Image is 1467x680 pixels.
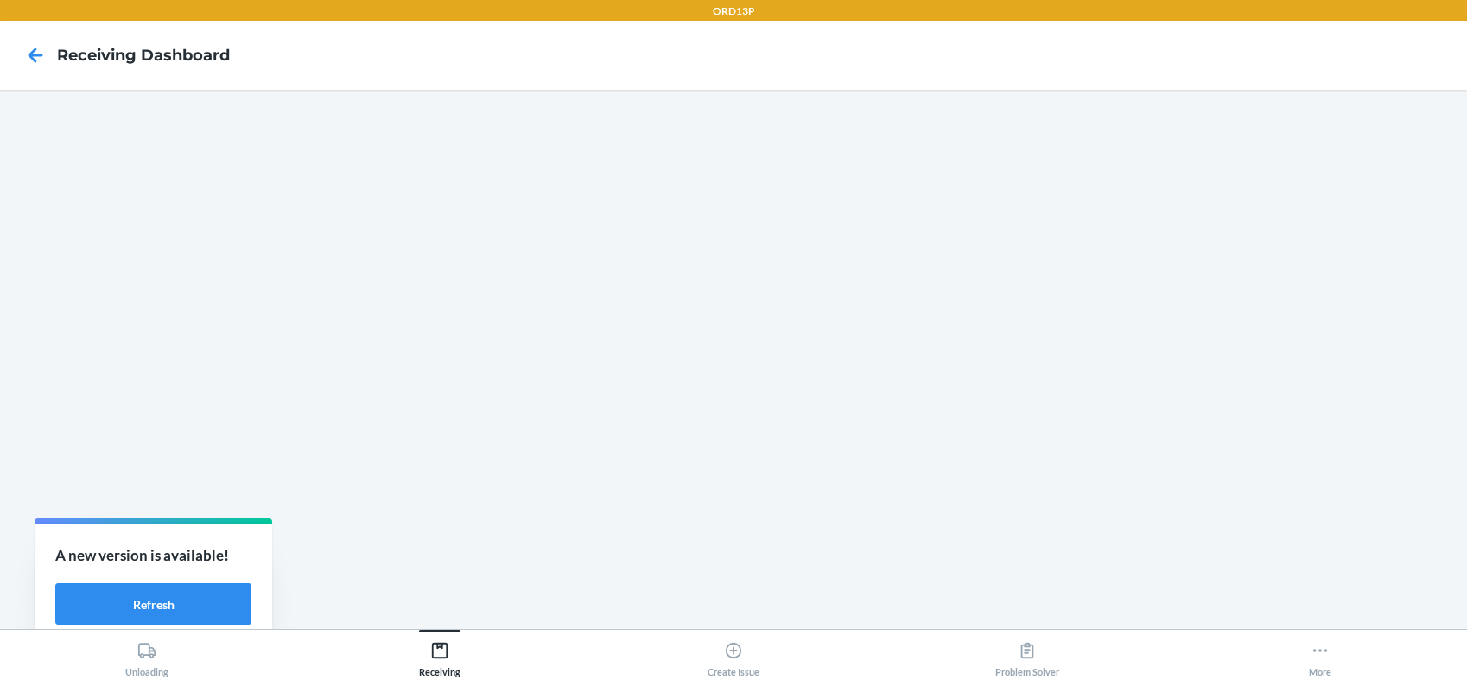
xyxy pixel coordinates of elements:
div: More [1309,634,1331,677]
div: Create Issue [708,634,759,677]
div: Receiving [419,634,460,677]
h4: Receiving dashboard [57,44,230,67]
button: Problem Solver [880,630,1174,677]
p: A new version is available! [55,544,251,567]
button: Receiving [294,630,587,677]
button: Create Issue [587,630,880,677]
button: More [1173,630,1467,677]
div: Problem Solver [995,634,1059,677]
p: ORD13P [713,3,755,19]
button: Refresh [55,583,251,625]
div: Unloading [125,634,168,677]
iframe: Receiving dashboard [14,104,1453,615]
